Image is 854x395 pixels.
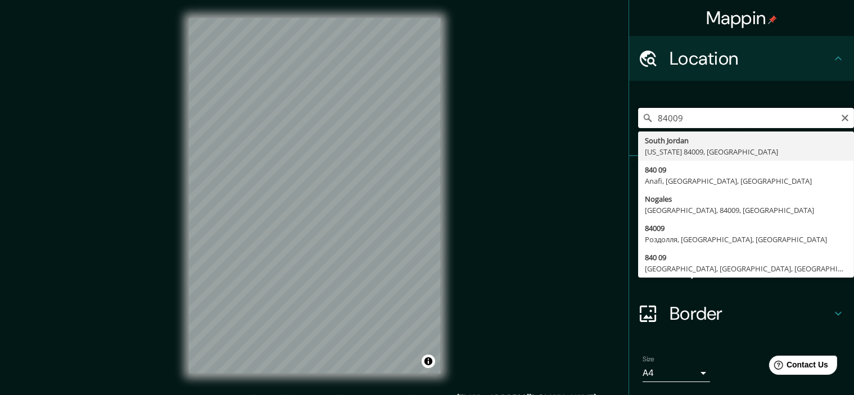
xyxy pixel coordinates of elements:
[768,15,777,24] img: pin-icon.png
[629,246,854,291] div: Layout
[645,234,847,245] div: Роздолля, [GEOGRAPHIC_DATA], [GEOGRAPHIC_DATA]
[645,146,847,157] div: [US_STATE] 84009, [GEOGRAPHIC_DATA]
[670,47,832,70] h4: Location
[841,112,850,122] button: Clear
[706,7,778,29] h4: Mappin
[422,355,435,368] button: Toggle attribution
[645,205,847,216] div: [GEOGRAPHIC_DATA], 84009, [GEOGRAPHIC_DATA]
[189,18,441,374] canvas: Map
[643,364,710,382] div: A4
[670,257,832,280] h4: Layout
[645,175,847,187] div: Anafi, [GEOGRAPHIC_DATA], [GEOGRAPHIC_DATA]
[629,291,854,336] div: Border
[629,201,854,246] div: Style
[670,302,832,325] h4: Border
[645,252,847,263] div: 840 09
[645,164,847,175] div: 840 09
[645,193,847,205] div: Nogales
[629,36,854,81] div: Location
[643,355,654,364] label: Size
[754,351,842,383] iframe: Help widget launcher
[629,156,854,201] div: Pins
[645,223,847,234] div: 84009
[645,135,847,146] div: South Jordan
[638,108,854,128] input: Pick your city or area
[645,263,847,274] div: [GEOGRAPHIC_DATA], [GEOGRAPHIC_DATA], [GEOGRAPHIC_DATA]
